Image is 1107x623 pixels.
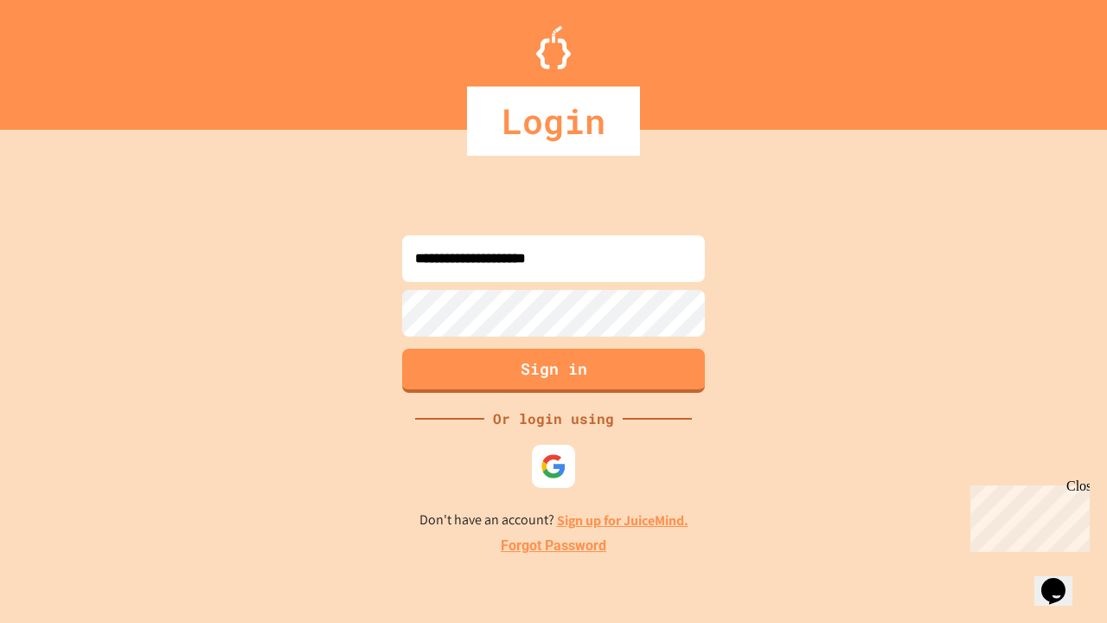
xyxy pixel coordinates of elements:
div: Chat with us now!Close [7,7,119,110]
button: Sign in [402,349,705,393]
div: Login [467,87,640,156]
div: Or login using [484,408,623,429]
a: Forgot Password [501,536,606,556]
iframe: chat widget [1034,554,1090,606]
iframe: chat widget [963,478,1090,552]
p: Don't have an account? [419,510,688,531]
img: google-icon.svg [541,453,566,479]
a: Sign up for JuiceMind. [557,511,688,530]
img: Logo.svg [536,26,571,69]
